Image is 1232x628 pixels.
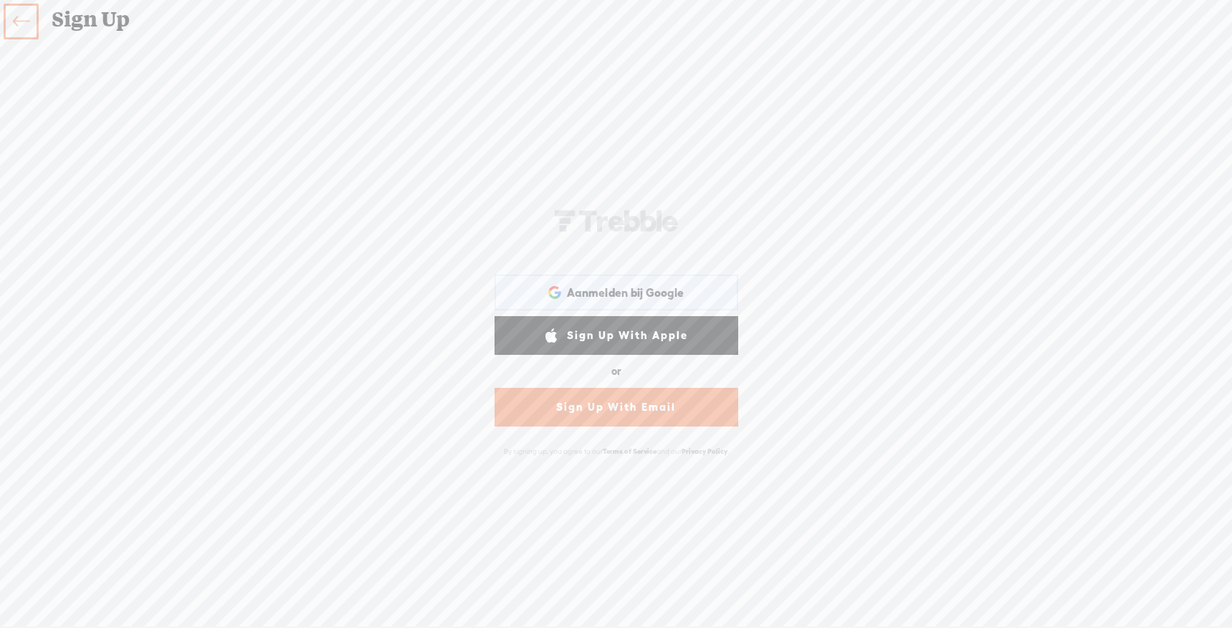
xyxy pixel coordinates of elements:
[491,439,742,463] div: By signing up, you agree to our and our .
[603,447,656,455] a: Terms of Service
[495,275,738,310] div: Aanmelden bij Google
[567,285,684,300] span: Aanmelden bij Google
[495,388,738,427] a: Sign Up With Email
[682,447,727,455] a: Privacy Policy
[495,316,738,355] a: Sign Up With Apple
[611,360,621,383] div: or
